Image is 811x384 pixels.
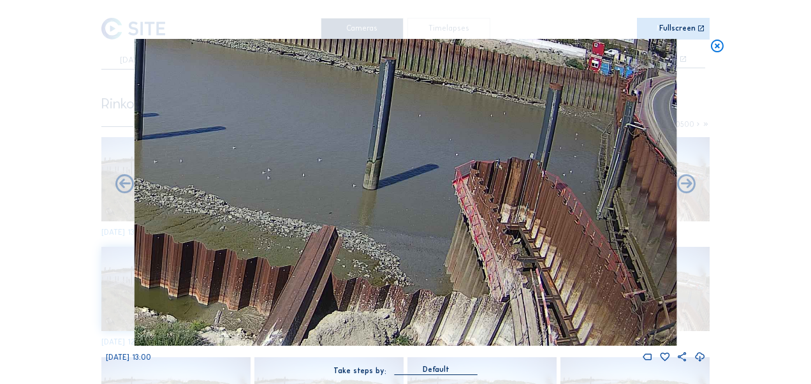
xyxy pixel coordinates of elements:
img: Image [134,39,677,346]
div: Default [423,364,449,375]
span: [DATE] 13:00 [106,353,151,362]
div: Take steps by: [333,367,386,375]
div: Fullscreen [659,25,696,33]
i: Back [675,174,698,196]
i: Forward [113,174,136,196]
div: Default [395,364,478,374]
